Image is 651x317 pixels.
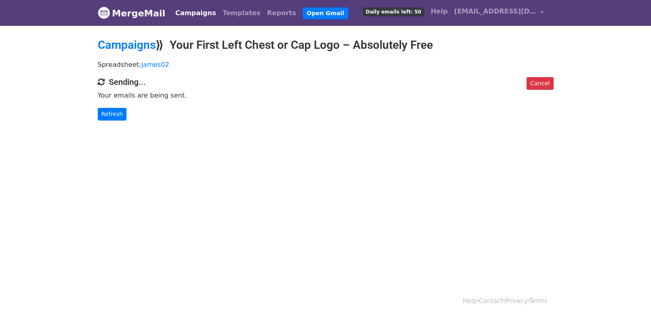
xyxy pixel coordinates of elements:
[98,38,554,52] h2: ⟫ Your First Left Chest or Cap Logo – Absolutely Free
[98,77,554,87] h4: Sending...
[98,91,554,100] p: Your emails are being sent.
[529,297,547,305] a: Terms
[172,5,219,21] a: Campaigns
[264,5,299,21] a: Reports
[98,7,110,19] img: MergeMail logo
[527,77,553,90] a: Cancel
[219,5,264,21] a: Templates
[454,7,536,16] span: [EMAIL_ADDRESS][DOMAIN_NAME]
[303,7,348,19] a: Open Gmail
[451,3,547,23] a: [EMAIL_ADDRESS][DOMAIN_NAME]
[98,38,156,52] a: Campaigns
[98,60,554,69] p: Spreadsheet:
[463,297,477,305] a: Help
[363,7,424,16] span: Daily emails left: 50
[479,297,503,305] a: Contact
[98,5,166,22] a: MergeMail
[98,108,127,121] a: Refresh
[505,297,527,305] a: Privacy
[141,61,169,68] a: james02
[428,3,451,20] a: Help
[359,3,427,20] a: Daily emails left: 50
